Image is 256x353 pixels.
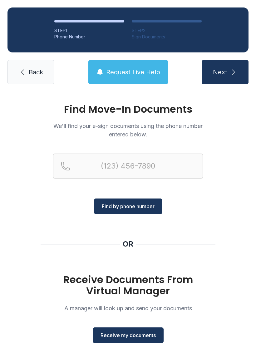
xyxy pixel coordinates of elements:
div: STEP 1 [54,27,124,34]
h1: Receive Documents From Virtual Manager [53,274,203,297]
p: We'll find your e-sign documents using the phone number entered below. [53,122,203,139]
span: Request Live Help [106,68,160,76]
span: Back [29,68,43,76]
div: OR [123,239,133,249]
p: A manager will look up and send your documents [53,304,203,312]
div: STEP 2 [132,27,202,34]
h1: Find Move-In Documents [53,104,203,114]
input: Reservation phone number [53,154,203,179]
span: Next [213,68,227,76]
span: Find by phone number [102,203,155,210]
span: Receive my documents [101,331,156,339]
div: Sign Documents [132,34,202,40]
div: Phone Number [54,34,124,40]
